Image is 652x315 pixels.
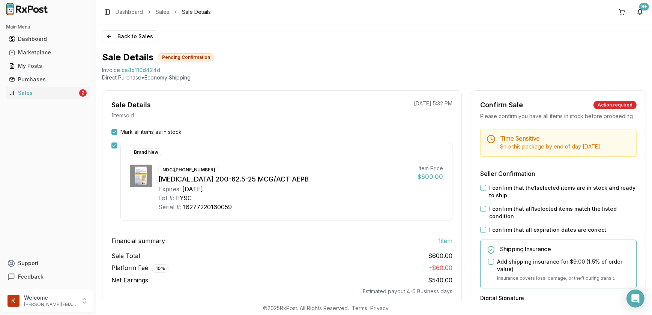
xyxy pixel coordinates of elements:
span: Net Earnings [111,276,148,285]
div: 2 [79,89,87,97]
p: [DATE] 5:32 PM [414,100,452,107]
p: Direct Purchase • Economy Shipping [102,74,646,81]
span: Sale Details [182,8,211,16]
button: Marketplace [3,46,93,58]
a: Terms [352,305,368,311]
p: [PERSON_NAME][EMAIL_ADDRESS][DOMAIN_NAME] [24,301,76,307]
h2: Main Menu [6,24,90,30]
span: Sale Total [111,251,140,260]
div: Sale Details [111,100,151,110]
div: Serial #: [158,202,182,211]
a: Sales [156,8,169,16]
a: Marketplace [6,46,90,59]
div: Invoice [102,66,120,74]
a: My Posts [6,59,90,73]
div: 10 % [152,264,169,273]
h5: Time Sensitive [500,135,630,141]
div: Confirm Sale [480,100,523,110]
button: Sales2 [3,87,93,99]
button: 9+ [634,6,646,18]
div: Pending Confirmation [158,53,214,61]
div: Please confirm you have all items in stock before proceeding [480,112,637,120]
img: RxPost Logo [3,3,51,15]
div: Lot #: [158,193,174,202]
h3: Digital Signature [480,294,637,302]
button: Purchases [3,73,93,85]
h3: Seller Confirmation [480,169,637,178]
div: Expires: [158,184,181,193]
label: I confirm that the 1 selected items are in stock and ready to ship [489,184,637,199]
div: Open Intercom Messenger [626,289,644,307]
label: Mark all items as in stock [120,128,182,136]
h5: Shipping Insurance [500,246,630,252]
div: My Posts [9,62,87,70]
div: 9+ [639,3,649,10]
div: Purchases [9,76,87,83]
div: Sales [9,89,78,97]
div: [MEDICAL_DATA] 200-62.5-25 MCG/ACT AEPB [158,174,412,184]
div: Marketplace [9,49,87,56]
div: EY9C [176,193,192,202]
div: Brand New [130,148,162,156]
img: User avatar [8,295,20,307]
span: 1 item [438,236,452,245]
span: Ship this package by end of day [DATE] . [500,143,601,150]
span: Financial summary [111,236,165,245]
span: - $60.00 [429,264,452,271]
button: My Posts [3,60,93,72]
a: Dashboard [6,32,90,46]
button: Feedback [3,270,93,283]
button: Dashboard [3,33,93,45]
div: [DATE] [182,184,203,193]
a: Privacy [371,305,389,311]
span: ce8b110d424d [122,66,160,74]
span: Feedback [18,273,44,280]
button: Back to Sales [102,30,157,42]
div: 16277220160059 [183,202,232,211]
h1: Sale Details [102,51,153,63]
span: Platform Fee [111,263,169,273]
p: Insurance covers loss, damage, or theft during transit. [497,274,630,282]
div: NDC: [PHONE_NUMBER] [158,166,219,174]
div: $600.00 [418,172,443,181]
a: Sales2 [6,86,90,100]
label: Add shipping insurance for $9.00 ( 1.5 % of order value) [497,258,630,273]
a: Purchases [6,73,90,86]
span: $600.00 [428,251,452,260]
nav: breadcrumb [116,8,211,16]
p: Welcome [24,294,76,301]
div: Item Price [418,165,443,172]
label: I confirm that all expiration dates are correct [489,226,606,234]
div: Dashboard [9,35,87,43]
button: Support [3,256,93,270]
img: Trelegy Ellipta 200-62.5-25 MCG/ACT AEPB [130,165,152,187]
label: I confirm that all 1 selected items match the listed condition [489,205,637,220]
a: Dashboard [116,8,143,16]
div: Estimated payout 4-6 Business days [111,288,452,295]
div: Action required [593,101,637,109]
span: $540.00 [428,276,452,284]
p: 1 item sold [111,112,134,119]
